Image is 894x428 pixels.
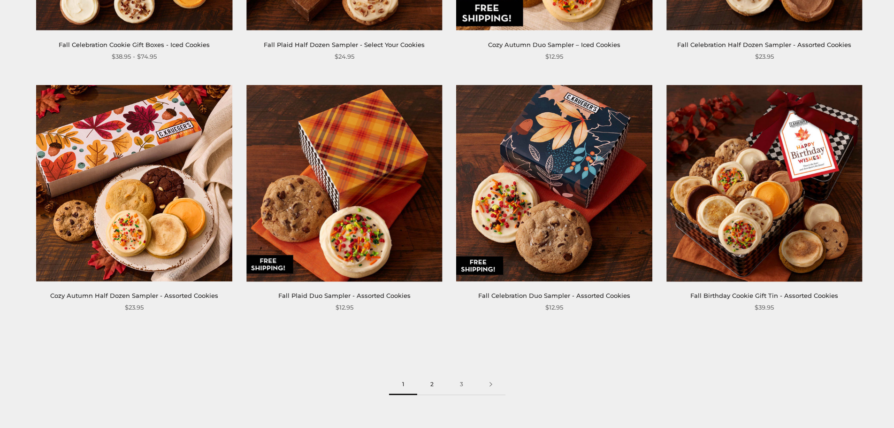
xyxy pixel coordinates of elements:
a: Fall Celebration Half Dozen Sampler - Assorted Cookies [677,41,851,48]
iframe: Sign Up via Text for Offers [8,392,97,420]
img: Fall Plaid Duo Sampler - Assorted Cookies [246,85,442,281]
img: Cozy Autumn Half Dozen Sampler - Assorted Cookies [37,85,232,281]
span: $38.95 - $74.95 [112,52,157,62]
a: 3 [447,374,476,395]
a: Fall Birthday Cookie Gift Tin - Assorted Cookies [690,292,838,299]
span: 1 [389,374,417,395]
span: $23.95 [755,52,774,62]
span: $12.95 [545,303,563,312]
a: Fall Celebration Cookie Gift Boxes - Iced Cookies [59,41,210,48]
img: Fall Birthday Cookie Gift Tin - Assorted Cookies [666,85,862,281]
a: Fall Celebration Duo Sampler - Assorted Cookies [478,292,630,299]
a: 2 [417,374,447,395]
span: $23.95 [125,303,144,312]
span: $12.95 [336,303,353,312]
img: Fall Celebration Duo Sampler - Assorted Cookies [457,85,652,281]
a: Next page [476,374,505,395]
a: Fall Plaid Half Dozen Sampler - Select Your Cookies [264,41,425,48]
span: $24.95 [335,52,354,62]
a: Cozy Autumn Half Dozen Sampler - Assorted Cookies [50,292,218,299]
span: $39.95 [755,303,774,312]
a: Fall Plaid Duo Sampler - Assorted Cookies [278,292,411,299]
span: $12.95 [545,52,563,62]
a: Cozy Autumn Duo Sampler – Iced Cookies [488,41,620,48]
